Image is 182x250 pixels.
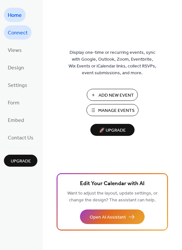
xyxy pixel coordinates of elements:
[86,104,138,116] button: Manage Events
[11,158,31,165] span: Upgrade
[4,155,37,167] button: Upgrade
[80,209,145,224] button: Open AI Assistant
[4,60,28,75] a: Design
[98,92,134,99] span: Add New Event
[8,115,24,126] span: Embed
[4,95,23,110] a: Form
[87,89,138,101] button: Add New Event
[8,45,22,56] span: Views
[8,98,19,108] span: Form
[4,78,31,92] a: Settings
[8,28,28,38] span: Connect
[8,63,24,73] span: Design
[90,214,126,221] span: Open AI Assistant
[90,124,135,136] button: 🚀 Upgrade
[4,25,32,40] a: Connect
[69,49,156,77] span: Display one-time or recurring events, sync with Google, Outlook, Zoom, Eventbrite, Wix Events or ...
[4,113,28,127] a: Embed
[8,80,27,91] span: Settings
[98,107,135,114] span: Manage Events
[67,189,158,205] span: Want to adjust the layout, update settings, or change the design? The assistant can help.
[4,130,37,145] a: Contact Us
[4,43,26,57] a: Views
[4,8,26,22] a: Home
[8,10,22,21] span: Home
[94,126,131,135] span: 🚀 Upgrade
[80,179,145,188] span: Edit Your Calendar with AI
[8,133,33,143] span: Contact Us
